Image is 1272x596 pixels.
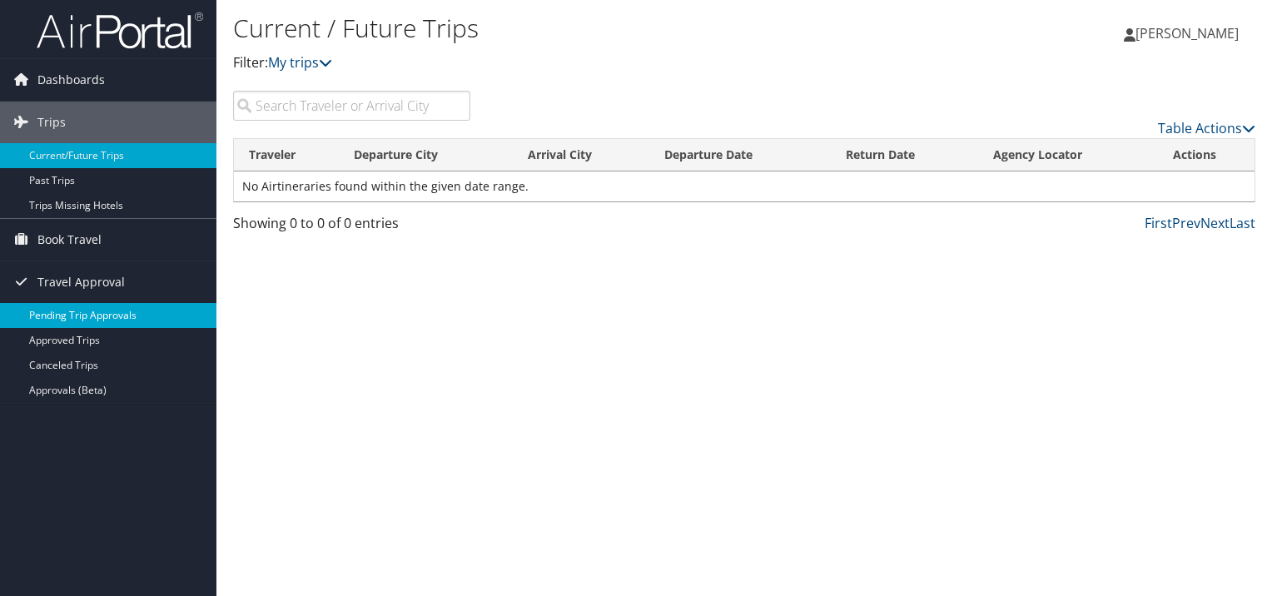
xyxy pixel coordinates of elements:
[1145,214,1172,232] a: First
[649,139,832,171] th: Departure Date: activate to sort column descending
[1230,214,1255,232] a: Last
[233,213,470,241] div: Showing 0 to 0 of 0 entries
[233,11,915,46] h1: Current / Future Trips
[233,52,915,74] p: Filter:
[513,139,649,171] th: Arrival City: activate to sort column ascending
[234,171,1255,201] td: No Airtineraries found within the given date range.
[1158,139,1255,171] th: Actions
[339,139,513,171] th: Departure City: activate to sort column ascending
[37,59,105,101] span: Dashboards
[1172,214,1200,232] a: Prev
[37,11,203,50] img: airportal-logo.png
[1158,119,1255,137] a: Table Actions
[1135,24,1239,42] span: [PERSON_NAME]
[978,139,1158,171] th: Agency Locator: activate to sort column ascending
[37,261,125,303] span: Travel Approval
[1200,214,1230,232] a: Next
[233,91,470,121] input: Search Traveler or Arrival City
[234,139,339,171] th: Traveler: activate to sort column ascending
[37,219,102,261] span: Book Travel
[37,102,66,143] span: Trips
[831,139,977,171] th: Return Date: activate to sort column ascending
[1124,8,1255,58] a: [PERSON_NAME]
[268,53,332,72] a: My trips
